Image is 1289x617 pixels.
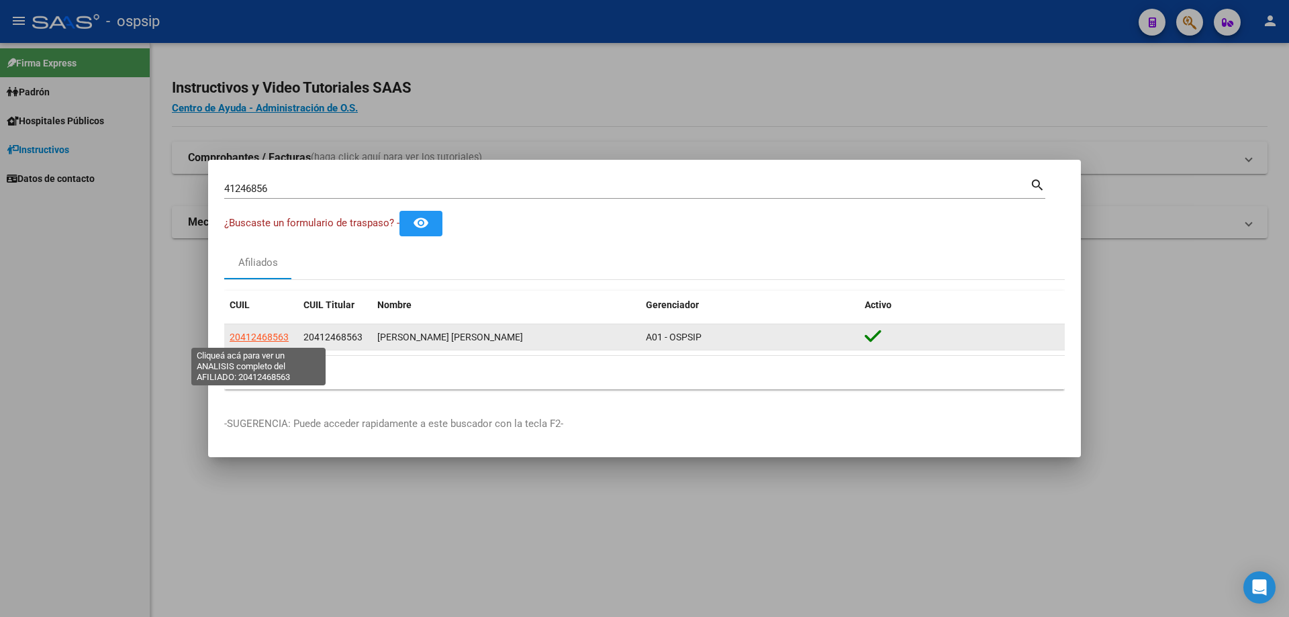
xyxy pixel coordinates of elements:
mat-icon: remove_red_eye [413,215,429,231]
datatable-header-cell: CUIL Titular [298,291,372,320]
span: CUIL Titular [303,299,354,310]
div: Afiliados [238,255,278,271]
span: Activo [865,299,892,310]
span: CUIL [230,299,250,310]
span: 20412468563 [303,332,363,342]
span: Gerenciador [646,299,699,310]
datatable-header-cell: Nombre [372,291,640,320]
span: Nombre [377,299,412,310]
datatable-header-cell: CUIL [224,291,298,320]
datatable-header-cell: Gerenciador [640,291,859,320]
p: -SUGERENCIA: Puede acceder rapidamente a este buscador con la tecla F2- [224,416,1065,432]
div: Open Intercom Messenger [1243,571,1276,604]
div: [PERSON_NAME] [PERSON_NAME] [377,330,635,345]
mat-icon: search [1030,176,1045,192]
div: 1 total [224,356,1065,389]
span: A01 - OSPSIP [646,332,702,342]
span: ¿Buscaste un formulario de traspaso? - [224,217,399,229]
datatable-header-cell: Activo [859,291,1065,320]
span: 20412468563 [230,332,289,342]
